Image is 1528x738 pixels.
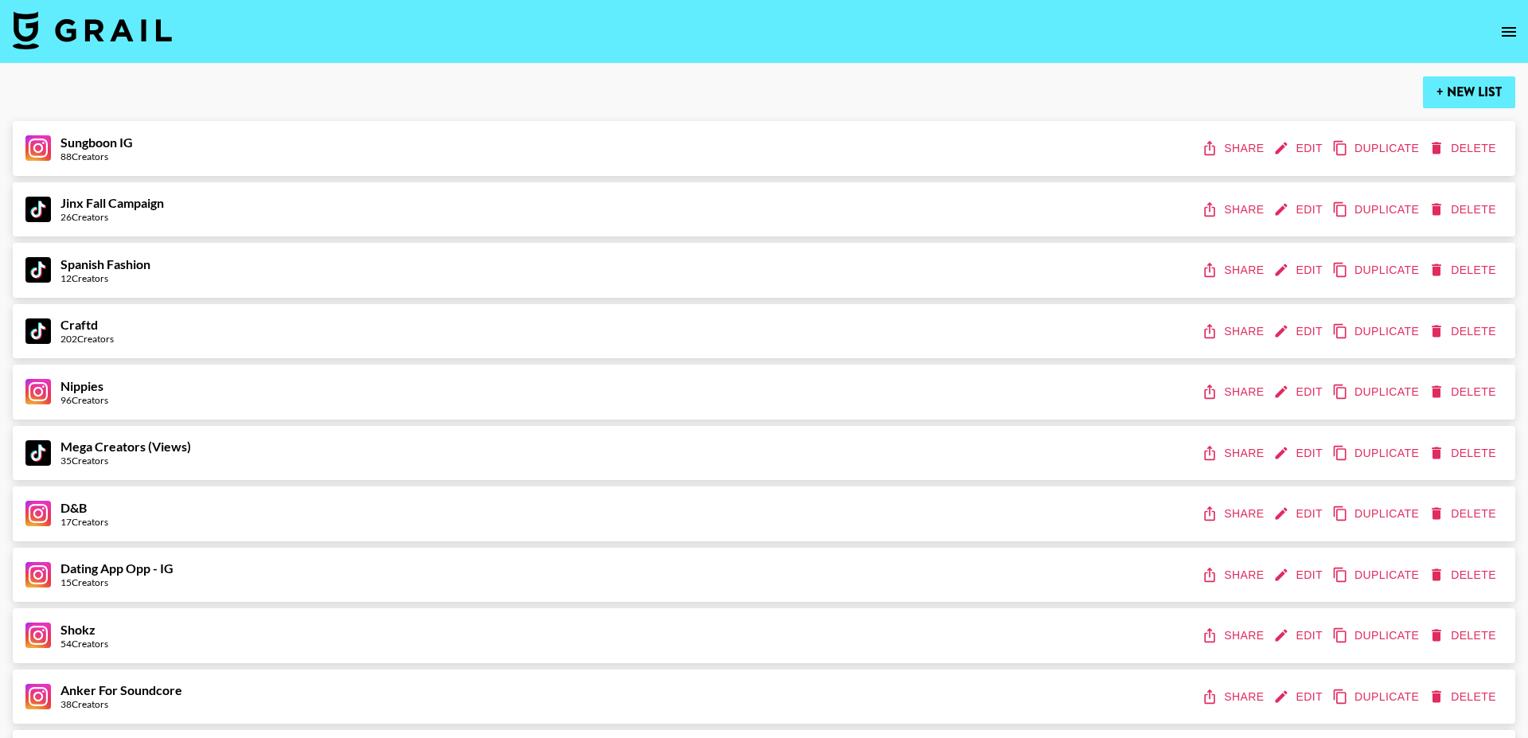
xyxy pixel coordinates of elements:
button: delete [1425,134,1503,163]
div: 15 Creators [60,576,173,588]
div: 38 Creators [60,698,182,710]
button: share [1199,499,1270,529]
div: 26 Creators [60,211,164,223]
button: duplicate [1329,621,1425,650]
button: share [1199,195,1270,225]
button: duplicate [1329,682,1425,712]
img: TikTok [25,197,51,222]
img: Instagram [25,135,51,161]
button: delete [1425,195,1503,225]
div: 17 Creators [60,516,108,528]
button: duplicate [1329,256,1425,285]
button: delete [1425,377,1503,407]
strong: Jinx Fall Campaign [60,195,164,210]
strong: D&B [60,500,87,515]
button: duplicate [1329,560,1425,590]
div: 96 Creators [60,394,108,406]
button: share [1199,377,1270,407]
button: share [1199,682,1270,712]
button: delete [1425,621,1503,650]
button: duplicate [1329,377,1425,407]
button: edit [1270,317,1329,346]
strong: Sungboon IG [60,135,133,150]
strong: Craftd [60,317,98,332]
button: delete [1425,439,1503,468]
button: edit [1270,256,1329,285]
button: edit [1270,499,1329,529]
button: edit [1270,195,1329,225]
button: share [1199,134,1270,163]
img: TikTok [25,440,51,466]
button: edit [1270,134,1329,163]
img: Instagram [25,684,51,709]
img: Instagram [25,379,51,404]
img: Grail Talent [13,11,172,49]
button: share [1199,621,1270,650]
button: edit [1270,439,1329,468]
button: edit [1270,682,1329,712]
button: delete [1425,560,1503,590]
button: delete [1425,256,1503,285]
button: delete [1425,499,1503,529]
strong: Anker For Soundcore [60,682,182,697]
button: edit [1270,621,1329,650]
img: Instagram [25,562,51,588]
div: 54 Creators [60,638,108,650]
button: + New List [1423,76,1515,108]
button: edit [1270,560,1329,590]
button: share [1199,560,1270,590]
button: duplicate [1329,317,1425,346]
button: share [1199,256,1270,285]
button: delete [1425,317,1503,346]
button: delete [1425,682,1503,712]
button: open drawer [1493,16,1525,48]
button: duplicate [1329,439,1425,468]
strong: Nippies [60,378,103,393]
img: Instagram [25,501,51,526]
img: TikTok [25,257,51,283]
button: duplicate [1329,195,1425,225]
strong: Dating App Opp - IG [60,560,173,576]
img: Instagram [25,623,51,648]
strong: Shokz [60,622,95,637]
button: share [1199,439,1270,468]
strong: Mega Creators (Views) [60,439,191,454]
button: share [1199,317,1270,346]
div: 12 Creators [60,272,150,284]
button: duplicate [1329,134,1425,163]
img: TikTok [25,318,51,344]
button: edit [1270,377,1329,407]
div: 202 Creators [60,333,114,345]
div: 88 Creators [60,150,133,162]
button: duplicate [1329,499,1425,529]
strong: Spanish Fashion [60,256,150,271]
div: 35 Creators [60,455,191,467]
